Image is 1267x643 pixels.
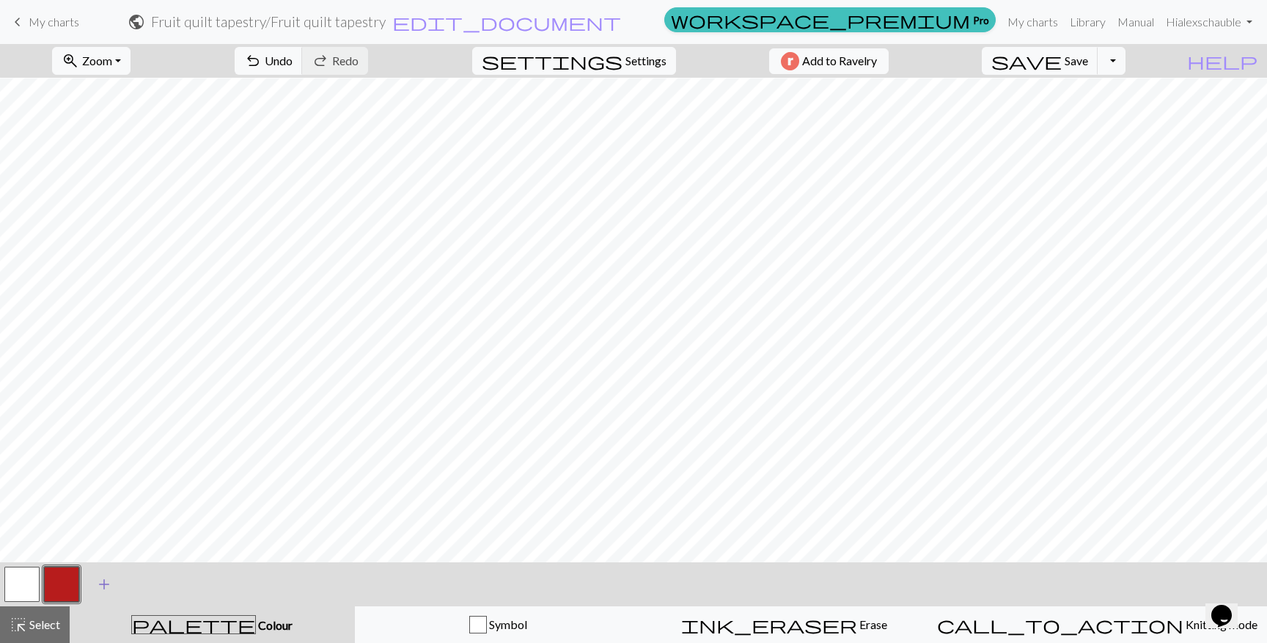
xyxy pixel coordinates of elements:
[244,51,262,71] span: undo
[29,15,79,29] span: My charts
[9,12,26,32] span: keyboard_arrow_left
[256,618,293,632] span: Colour
[52,47,131,75] button: Zoom
[1187,51,1257,71] span: help
[27,617,60,631] span: Select
[1065,54,1088,67] span: Save
[671,10,970,30] span: workspace_premium
[482,52,623,70] i: Settings
[1160,7,1258,37] a: Hialexschauble
[937,614,1183,635] span: call_to_action
[1002,7,1064,37] a: My charts
[472,47,676,75] button: SettingsSettings
[928,606,1267,643] button: Knitting mode
[128,12,145,32] span: public
[482,51,623,71] span: settings
[265,54,293,67] span: Undo
[1205,584,1252,628] iframe: chat widget
[235,47,303,75] button: Undo
[857,617,887,631] span: Erase
[802,52,877,70] span: Add to Ravelry
[95,574,113,595] span: add
[10,614,27,635] span: highlight_alt
[151,13,386,30] h2: Fruit quilt tapestry / Fruit quilt tapestry
[625,52,666,70] span: Settings
[132,614,255,635] span: palette
[664,7,996,32] a: Pro
[781,52,799,70] img: Ravelry
[641,606,928,643] button: Erase
[991,51,1062,71] span: save
[392,12,621,32] span: edit_document
[62,51,79,71] span: zoom_in
[487,617,527,631] span: Symbol
[681,614,857,635] span: ink_eraser
[9,10,79,34] a: My charts
[982,47,1098,75] button: Save
[1112,7,1160,37] a: Manual
[70,606,355,643] button: Colour
[1183,617,1257,631] span: Knitting mode
[1064,7,1112,37] a: Library
[769,48,889,74] button: Add to Ravelry
[355,606,642,643] button: Symbol
[82,54,112,67] span: Zoom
